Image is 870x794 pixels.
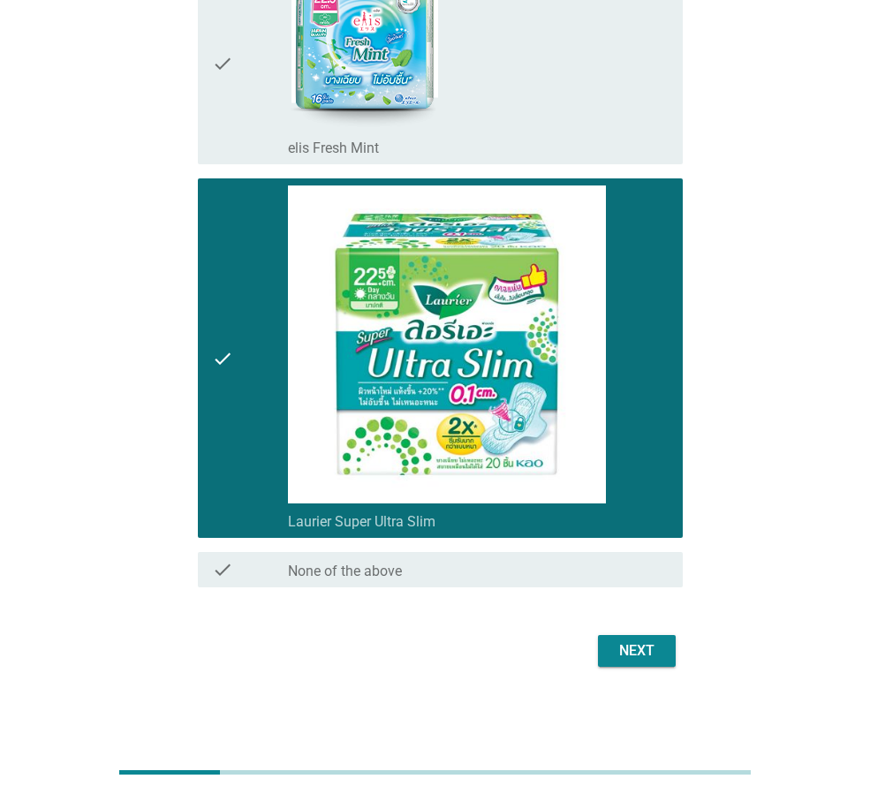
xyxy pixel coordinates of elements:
i: check [212,559,233,580]
label: None of the above [288,563,402,580]
button: Next [598,635,676,667]
label: Laurier Super Ultra Slim [288,513,435,531]
i: check [212,185,233,531]
div: Next [612,640,662,662]
img: 6bd75999-55f3-43dd-8cdb-a45b8cc376d8-LSSG-22.5-20-pcs-F.jpg [288,185,606,503]
label: elis Fresh Mint [288,140,379,157]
